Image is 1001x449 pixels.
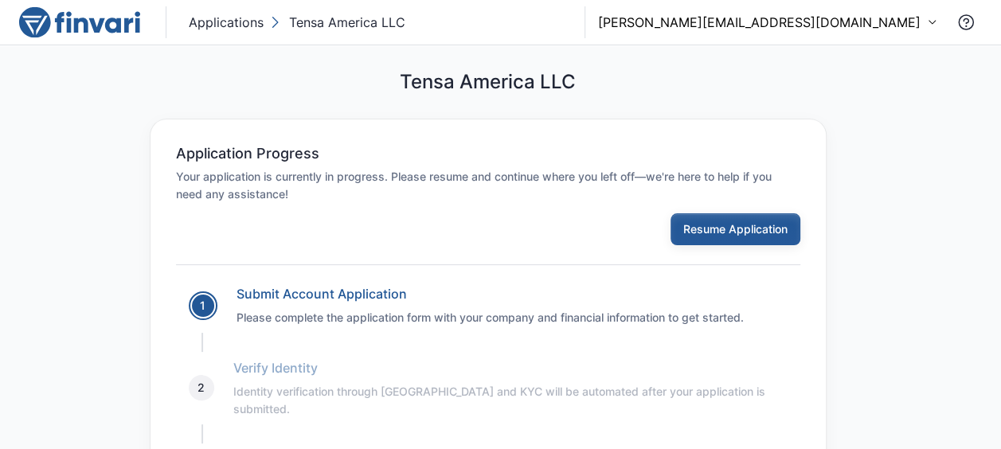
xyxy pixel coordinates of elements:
img: logo [19,6,140,38]
h6: Application Progress [176,145,319,162]
a: Submit Account Application [237,286,407,302]
p: Applications [189,13,264,32]
button: Resume Application [671,213,800,245]
div: 2 [189,375,214,400]
p: Tensa America LLC [289,13,405,32]
div: 1 [190,293,216,318]
button: Tensa America LLC [267,10,409,35]
p: [PERSON_NAME][EMAIL_ADDRESS][DOMAIN_NAME] [598,13,921,32]
h5: Tensa America LLC [400,71,576,94]
h6: Please complete the application form with your company and financial information to get started. [237,309,788,326]
button: Contact Support [950,6,982,38]
button: [PERSON_NAME][EMAIL_ADDRESS][DOMAIN_NAME] [598,13,937,32]
button: Applications [186,10,267,35]
h6: Your application is currently in progress. Please resume and continue where you left off—we're he... [176,168,800,203]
